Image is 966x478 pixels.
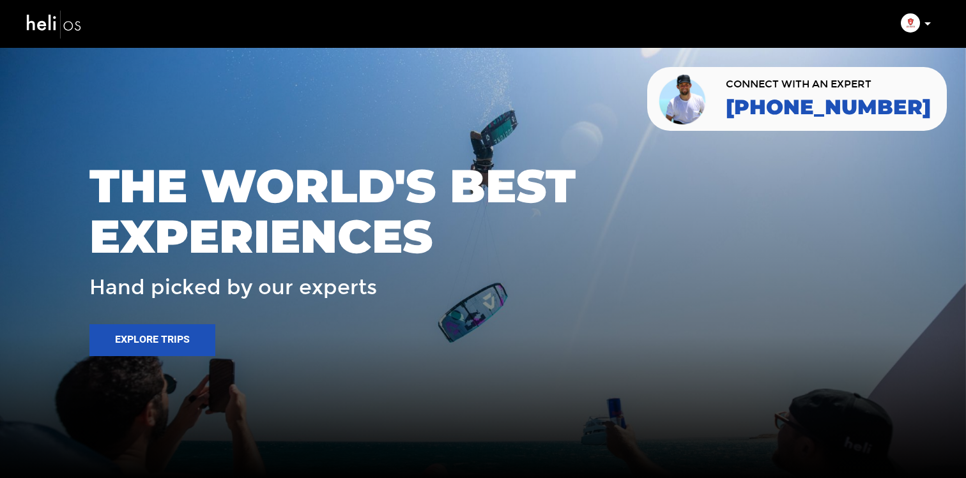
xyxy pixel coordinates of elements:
[657,72,710,126] img: contact our team
[726,79,931,89] span: CONNECT WITH AN EXPERT
[901,13,920,33] img: img_9251f6c852f2d69a6fdc2f2f53e7d310.png
[726,96,931,119] a: [PHONE_NUMBER]
[26,7,83,41] img: heli-logo
[89,324,215,356] button: Explore Trips
[89,276,377,299] span: Hand picked by our experts
[89,161,877,262] span: THE WORLD'S BEST EXPERIENCES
